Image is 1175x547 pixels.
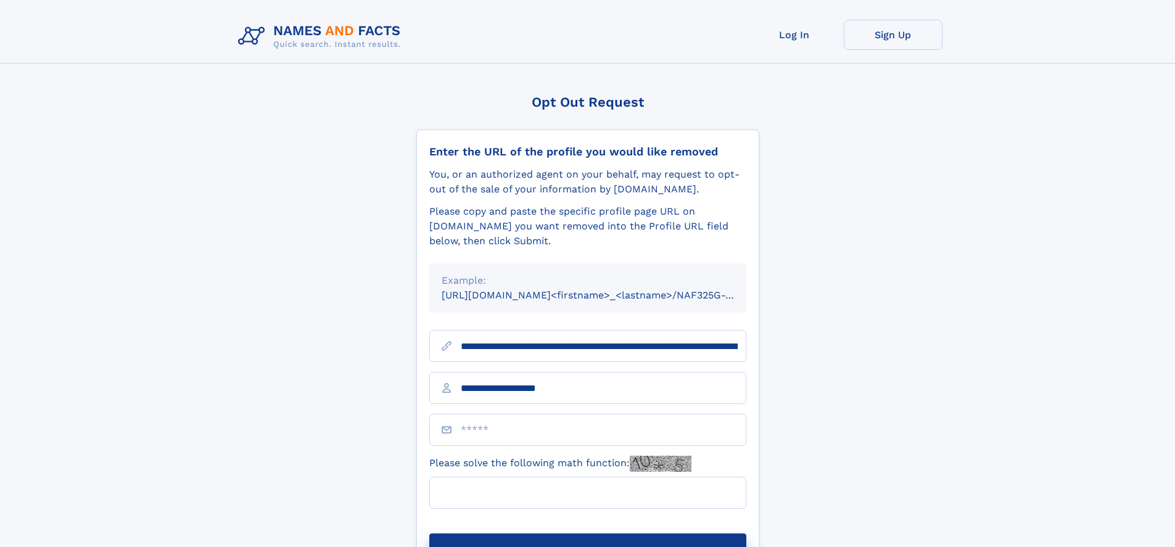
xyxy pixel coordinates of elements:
[442,273,734,288] div: Example:
[745,20,844,50] a: Log In
[429,456,691,472] label: Please solve the following math function:
[429,145,746,158] div: Enter the URL of the profile you would like removed
[416,94,759,110] div: Opt Out Request
[429,167,746,197] div: You, or an authorized agent on your behalf, may request to opt-out of the sale of your informatio...
[233,20,411,53] img: Logo Names and Facts
[442,289,770,301] small: [URL][DOMAIN_NAME]<firstname>_<lastname>/NAF325G-xxxxxxxx
[844,20,942,50] a: Sign Up
[429,204,746,249] div: Please copy and paste the specific profile page URL on [DOMAIN_NAME] you want removed into the Pr...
